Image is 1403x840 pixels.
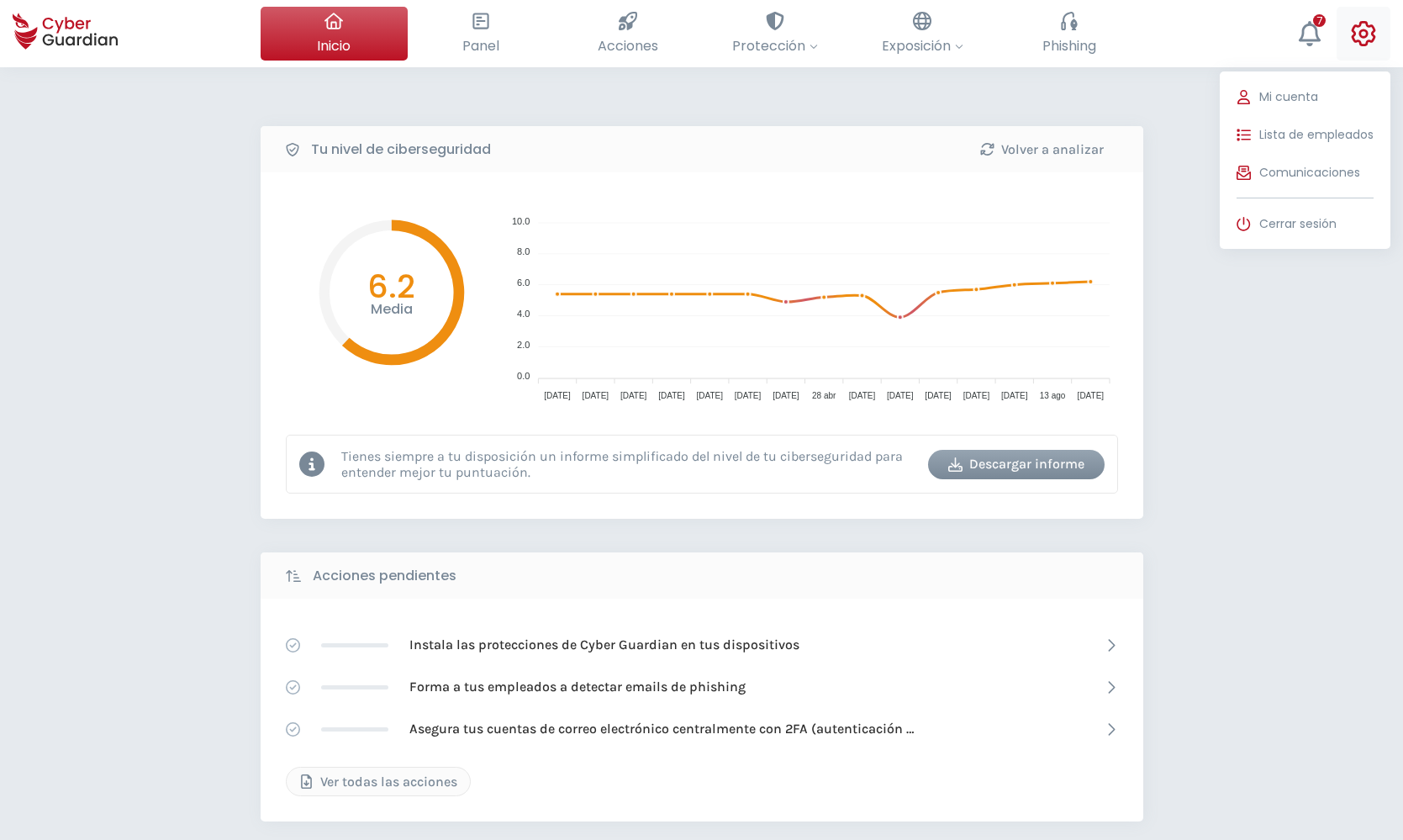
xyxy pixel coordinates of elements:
tspan: 8.0 [517,246,530,256]
p: Forma a tus empleados a detectar emails de phishing [409,678,746,696]
button: Descargar informe [928,450,1105,479]
span: Cerrar sesión [1259,215,1337,233]
tspan: 28 abr [812,391,836,400]
b: Tu nivel de ciberseguridad [311,140,491,160]
tspan: 4.0 [517,309,530,319]
p: Tienes siempre a tu disposición un informe simplificado del nivel de tu ciberseguridad para enten... [341,448,915,480]
tspan: [DATE] [925,391,952,400]
tspan: [DATE] [658,391,685,400]
span: Phishing [1042,35,1096,56]
div: Volver a analizar [967,140,1118,160]
tspan: [DATE] [1000,391,1027,400]
button: Ver todas las acciones [286,767,471,796]
tspan: [DATE] [620,391,646,400]
tspan: [DATE] [734,391,761,400]
span: Acciones [598,35,658,56]
tspan: [DATE] [773,391,799,400]
span: Exposición [882,35,963,56]
span: Comunicaciones [1259,164,1360,182]
button: Acciones [555,7,702,61]
p: Instala las protecciones de Cyber Guardian en tus dispositivos [409,636,799,654]
span: Inicio [317,35,351,56]
tspan: 6.0 [517,277,530,288]
button: Cerrar sesión [1220,207,1390,240]
p: Asegura tus cuentas de correo electrónico centralmente con 2FA (autenticación [PERSON_NAME] factor) [409,720,914,738]
button: Mi cuentaLista de empleadosComunicacionesCerrar sesión [1337,7,1390,61]
tspan: 13 ago [1039,391,1065,400]
button: Phishing [996,7,1143,61]
button: Volver a analizar [954,135,1131,164]
span: Mi cuenta [1259,88,1318,106]
tspan: 10.0 [511,216,529,226]
span: Protección [732,35,818,56]
b: Acciones pendientes [313,566,456,586]
tspan: [DATE] [696,391,723,400]
button: Inicio [261,7,408,61]
tspan: [DATE] [887,391,914,400]
tspan: [DATE] [848,391,875,400]
button: Comunicaciones [1220,156,1390,189]
tspan: 2.0 [517,340,530,350]
button: Mi cuenta [1220,80,1390,114]
div: Descargar informe [941,454,1092,474]
tspan: [DATE] [544,391,571,400]
span: Lista de empleados [1259,126,1374,144]
tspan: [DATE] [963,391,989,400]
span: Panel [462,35,499,56]
tspan: 0.0 [517,371,530,381]
div: 7 [1313,14,1326,27]
div: Ver todas las acciones [299,772,457,792]
button: Exposición [849,7,996,61]
button: Lista de empleados [1220,118,1390,151]
tspan: [DATE] [1077,391,1104,400]
button: Panel [408,7,555,61]
button: Protección [702,7,849,61]
tspan: [DATE] [582,391,609,400]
